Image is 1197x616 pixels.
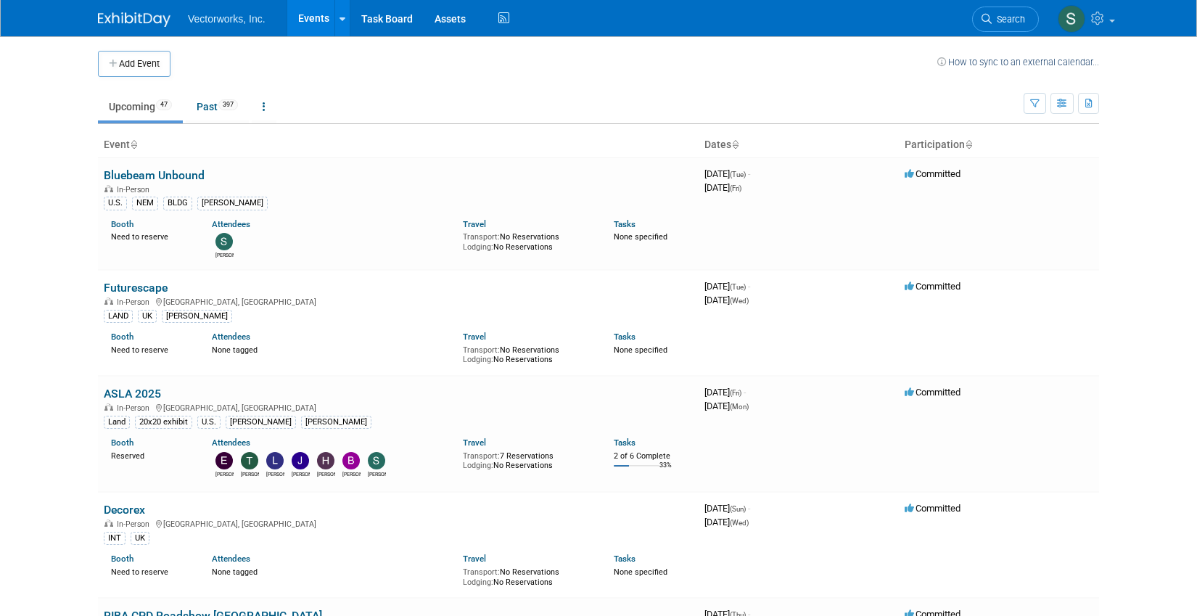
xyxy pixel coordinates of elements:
span: (Wed) [730,519,749,527]
span: Lodging: [463,578,493,587]
div: No Reservations No Reservations [463,564,592,587]
div: Need to reserve [111,564,190,578]
a: Upcoming47 [98,93,183,120]
span: None specified [614,345,667,355]
div: BLDG [163,197,192,210]
span: [DATE] [704,295,749,305]
span: [DATE] [704,503,750,514]
div: INT [104,532,126,545]
div: Land [104,416,130,429]
span: - [748,281,750,292]
span: - [744,387,746,398]
th: Participation [899,133,1099,157]
div: U.S. [104,197,127,210]
span: None specified [614,567,667,577]
img: Henry Amogu [317,452,334,469]
span: None specified [614,232,667,242]
span: (Fri) [730,184,741,192]
a: Travel [463,219,486,229]
a: Attendees [212,332,250,342]
span: Transport: [463,451,500,461]
span: Vectorworks, Inc. [188,13,266,25]
img: ExhibitDay [98,12,170,27]
th: Dates [699,133,899,157]
div: 2 of 6 Complete [614,451,693,461]
span: (Sun) [730,505,746,513]
span: - [748,168,750,179]
img: Bryan Goff [342,452,360,469]
div: U.S. [197,416,221,429]
img: Eric Gilbey [215,452,233,469]
th: Event [98,133,699,157]
div: Eric Gilbey [215,469,234,478]
span: (Tue) [730,283,746,291]
div: Need to reserve [111,342,190,356]
a: Futurescape [104,281,168,295]
div: None tagged [212,342,453,356]
a: Booth [111,438,133,448]
div: UK [131,532,149,545]
a: ASLA 2025 [104,387,161,401]
div: Reserved [111,448,190,461]
div: [PERSON_NAME] [162,310,232,323]
div: Shauna Bruno [368,469,386,478]
span: Lodging: [463,242,493,252]
a: Booth [111,554,133,564]
a: Past397 [186,93,249,120]
div: LAND [104,310,133,323]
div: No Reservations No Reservations [463,342,592,365]
div: [PERSON_NAME] [226,416,296,429]
a: Tasks [614,438,635,448]
span: [DATE] [704,182,741,193]
div: Tony Kostreski [241,469,259,478]
div: NEM [132,197,158,210]
a: Travel [463,438,486,448]
a: Attendees [212,554,250,564]
span: 47 [156,99,172,110]
div: No Reservations No Reservations [463,229,592,252]
span: [DATE] [704,387,746,398]
span: Lodging: [463,461,493,470]
div: Jennifer Niziolek [292,469,310,478]
a: Travel [463,332,486,342]
div: [PERSON_NAME] [197,197,268,210]
span: [DATE] [704,401,749,411]
div: Need to reserve [111,229,190,242]
img: Tony Kostreski [241,452,258,469]
span: Committed [905,281,961,292]
span: (Mon) [730,403,749,411]
div: [GEOGRAPHIC_DATA], [GEOGRAPHIC_DATA] [104,295,693,307]
div: [PERSON_NAME] [301,416,371,429]
div: [GEOGRAPHIC_DATA], [GEOGRAPHIC_DATA] [104,401,693,413]
span: In-Person [117,185,154,194]
a: Booth [111,332,133,342]
span: (Tue) [730,171,746,178]
a: Sort by Event Name [130,139,137,150]
span: (Fri) [730,389,741,397]
div: Lee Draminski [266,469,284,478]
img: Shauna Bruno [368,452,385,469]
a: Sort by Participation Type [965,139,972,150]
span: Transport: [463,567,500,577]
span: Transport: [463,232,500,242]
a: Search [972,7,1039,32]
div: 20x20 exhibit [135,416,192,429]
span: Committed [905,387,961,398]
td: 33% [659,461,672,481]
a: Attendees [212,438,250,448]
button: Add Event [98,51,170,77]
div: 7 Reservations No Reservations [463,448,592,471]
div: Henry Amogu [317,469,335,478]
a: Tasks [614,332,635,342]
span: Committed [905,503,961,514]
div: None tagged [212,564,453,578]
a: Decorex [104,503,145,517]
img: Sarah Walker [215,233,233,250]
span: In-Person [117,297,154,307]
img: Jennifer Niziolek [292,452,309,469]
img: In-Person Event [104,403,113,411]
a: Travel [463,554,486,564]
a: Bluebeam Unbound [104,168,205,182]
div: UK [138,310,157,323]
span: [DATE] [704,168,750,179]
